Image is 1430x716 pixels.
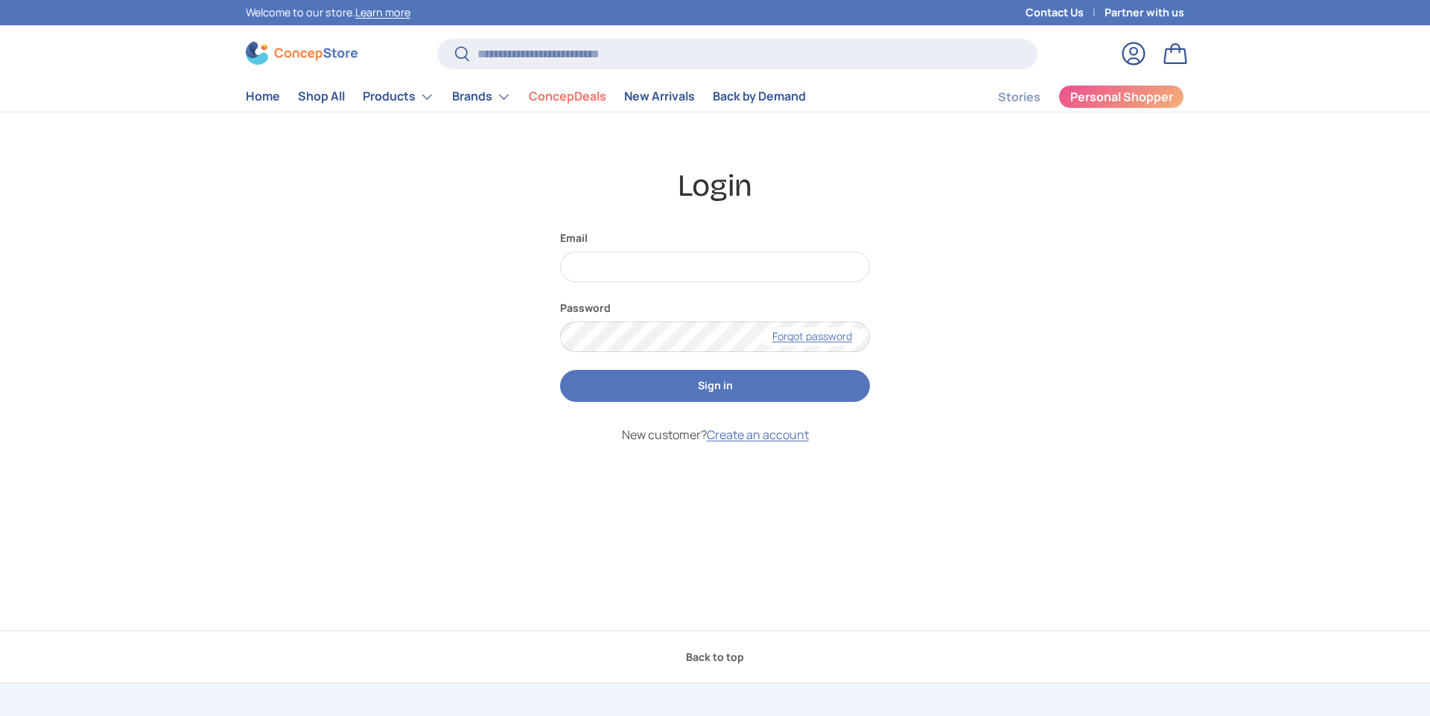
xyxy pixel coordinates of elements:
[560,370,870,402] button: Sign in
[298,82,345,111] a: Shop All
[962,82,1184,112] nav: Secondary
[713,82,806,111] a: Back by Demand
[1026,4,1105,21] a: Contact Us
[246,4,410,21] p: Welcome to our store.
[246,42,357,65] img: ConcepStore
[246,82,280,111] a: Home
[998,83,1040,112] a: Stories
[355,5,410,19] a: Learn more
[760,327,864,346] a: Forgot password
[560,300,870,316] label: Password
[560,461,870,569] iframe: Social Login
[1058,85,1184,109] a: Personal Shopper
[363,82,434,112] a: Products
[1105,4,1184,21] a: Partner with us
[707,426,809,443] a: Create an account
[246,166,1184,206] h1: Login
[560,230,870,246] label: Email
[529,82,606,111] a: ConcepDeals
[443,82,520,112] summary: Brands
[452,82,511,112] a: Brands
[560,426,870,444] p: New customer?
[624,82,695,111] a: New Arrivals
[1070,91,1173,103] span: Personal Shopper
[246,82,806,112] nav: Primary
[354,82,443,112] summary: Products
